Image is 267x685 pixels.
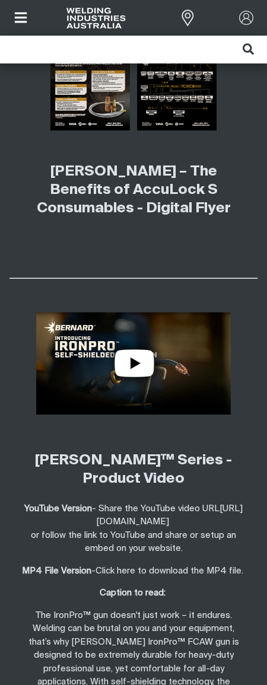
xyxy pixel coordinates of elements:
a: Bernard IronPro Series Video [21,307,246,419]
span: - Share the YouTube video URL [24,504,243,527]
img: Bernard IronPro Series Video [16,304,252,422]
strong: YouTube Version [24,504,92,513]
span: - [22,566,246,575]
strong: MP4 File Version [22,566,91,575]
a: [PERSON_NAME]™ Series - Product Video [35,453,232,486]
a: [PERSON_NAME] – The Benefits of AccuLock S Consumables - Digital Flyer [37,164,231,215]
button: Search products [230,36,267,63]
img: Logo image [66,8,126,28]
img: Bernard IronPro Series Digital Flyer [21,18,246,130]
input: Product name or item number... [212,36,267,63]
a: Click here to download the MP4 file. [96,566,243,575]
span: or follow the link to YouTube and share or setup an embed on your website. [31,531,236,553]
strong: Caption to read: [100,588,166,597]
